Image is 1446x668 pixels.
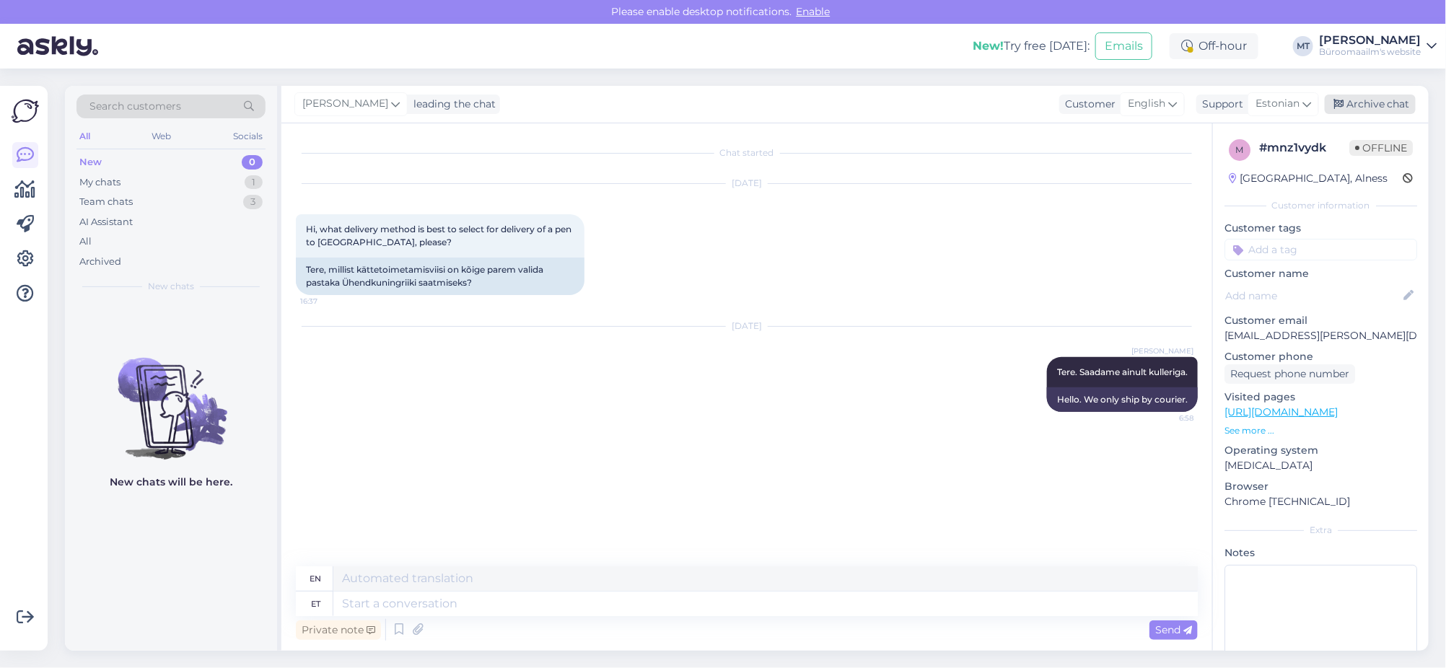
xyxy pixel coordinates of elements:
[1224,390,1417,405] p: Visited pages
[79,255,121,269] div: Archived
[243,195,263,209] div: 3
[1256,96,1300,112] span: Estonian
[1224,545,1417,561] p: Notes
[1224,328,1417,343] p: [EMAIL_ADDRESS][PERSON_NAME][DOMAIN_NAME]
[1047,387,1198,412] div: Hello. We only ship by courier.
[296,258,584,295] div: Tere, millist kättetoimetamisviisi on kõige parem valida pastaka Ühendkuningriiki saatmiseks?
[1224,313,1417,328] p: Customer email
[76,127,93,146] div: All
[1139,413,1193,423] span: 6:58
[110,475,232,490] p: New chats will be here.
[408,97,496,112] div: leading the chat
[148,280,194,293] span: New chats
[1131,346,1193,356] span: [PERSON_NAME]
[245,175,263,190] div: 1
[302,96,388,112] span: [PERSON_NAME]
[149,127,175,146] div: Web
[1128,96,1165,112] span: English
[1325,95,1416,114] div: Archive chat
[1224,494,1417,509] p: Chrome [TECHNICAL_ID]
[1229,171,1388,186] div: [GEOGRAPHIC_DATA], Alness
[1224,524,1417,537] div: Extra
[1319,35,1421,46] div: [PERSON_NAME]
[79,195,133,209] div: Team chats
[79,155,102,170] div: New
[1155,623,1192,636] span: Send
[792,5,835,18] span: Enable
[1225,288,1401,304] input: Add name
[296,146,1198,159] div: Chat started
[1196,97,1243,112] div: Support
[79,234,92,249] div: All
[1349,140,1413,156] span: Offline
[1224,221,1417,236] p: Customer tags
[1319,46,1421,58] div: Büroomaailm's website
[12,97,39,125] img: Askly Logo
[300,296,354,307] span: 16:37
[1259,139,1349,157] div: # mnz1vydk
[79,215,133,229] div: AI Assistant
[1057,366,1188,377] span: Tere. Saadame ainult kulleriga.
[79,175,120,190] div: My chats
[1224,364,1355,384] div: Request phone number
[1224,239,1417,260] input: Add a tag
[973,38,1090,55] div: Try free [DATE]:
[242,155,263,170] div: 0
[306,224,574,247] span: Hi, what delivery method is best to select for delivery of a pen to [GEOGRAPHIC_DATA], please?
[296,177,1198,190] div: [DATE]
[1170,33,1258,59] div: Off-hour
[310,566,322,591] div: en
[1224,405,1338,418] a: [URL][DOMAIN_NAME]
[1293,36,1313,56] div: MT
[973,39,1004,53] b: New!
[230,127,266,146] div: Socials
[1224,424,1417,437] p: See more ...
[1236,144,1244,155] span: m
[296,620,381,640] div: Private note
[1224,266,1417,281] p: Customer name
[89,99,181,114] span: Search customers
[1224,479,1417,494] p: Browser
[296,320,1198,333] div: [DATE]
[1095,32,1152,60] button: Emails
[1059,97,1116,112] div: Customer
[311,592,320,616] div: et
[1224,458,1417,473] p: [MEDICAL_DATA]
[65,332,277,462] img: No chats
[1224,199,1417,212] div: Customer information
[1319,35,1437,58] a: [PERSON_NAME]Büroomaailm's website
[1224,349,1417,364] p: Customer phone
[1224,443,1417,458] p: Operating system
